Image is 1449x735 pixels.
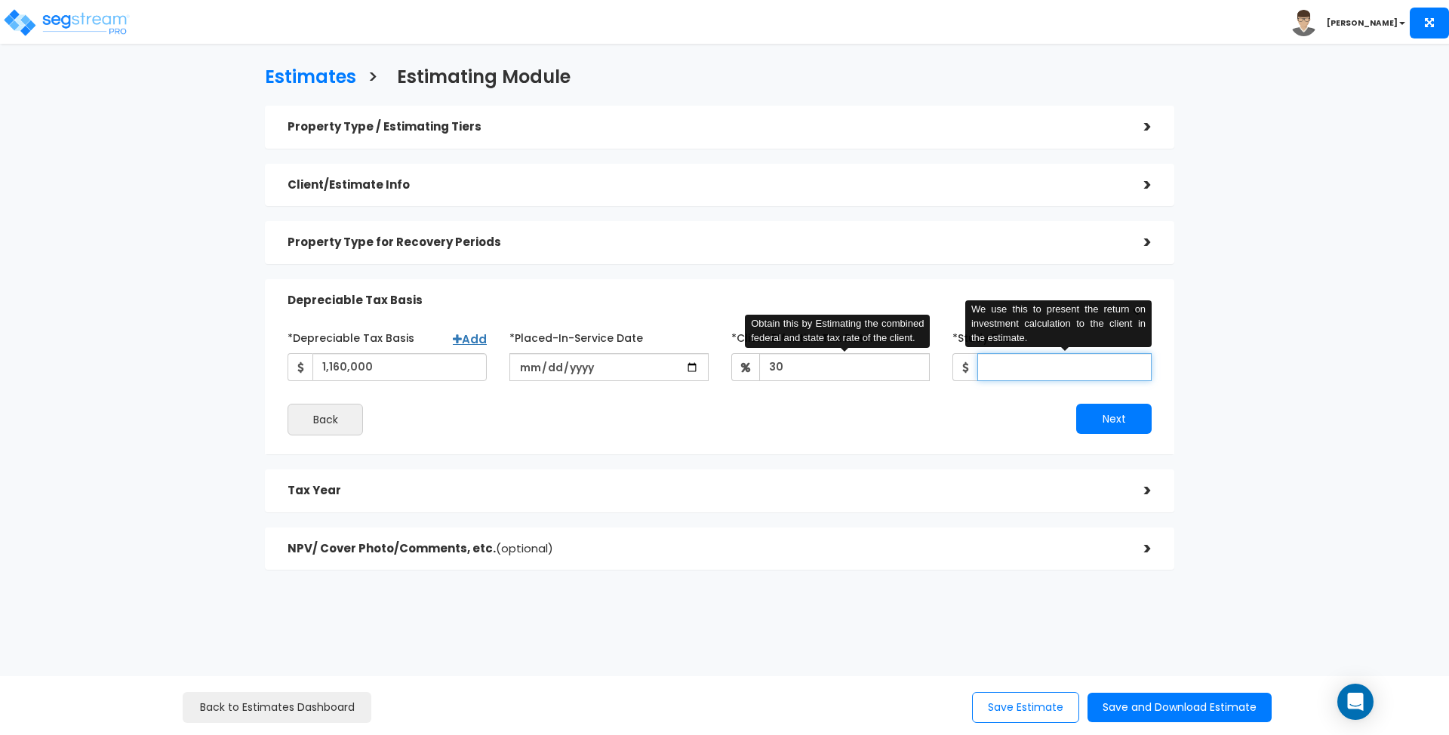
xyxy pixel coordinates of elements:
h5: Tax Year [288,484,1121,497]
a: Back to Estimates Dashboard [183,692,371,723]
div: > [1121,479,1152,503]
h5: Property Type / Estimating Tiers [288,121,1121,134]
label: *Depreciable Tax Basis [288,325,414,346]
h5: NPV/ Cover Photo/Comments, etc. [288,543,1121,555]
h3: Estimating Module [397,67,571,91]
div: > [1121,115,1152,139]
h5: Property Type for Recovery Periods [288,236,1121,249]
button: Back [288,404,363,435]
button: Save Estimate [972,692,1079,723]
a: Add [453,331,487,347]
button: Save and Download Estimate [1088,693,1272,722]
button: Next [1076,404,1152,434]
img: avatar.png [1291,10,1317,36]
h3: > [368,67,378,91]
span: (optional) [496,540,553,556]
h5: Depreciable Tax Basis [288,294,1121,307]
div: Open Intercom Messenger [1337,684,1374,720]
label: *Client Effective Tax Rate: [731,325,872,346]
img: logo_pro_r.png [2,8,131,38]
label: *Study Fee [952,325,1011,346]
div: > [1121,174,1152,197]
div: > [1124,285,1148,315]
label: *Placed-In-Service Date [509,325,643,346]
a: Estimating Module [386,52,571,98]
h3: Estimates [265,67,356,91]
h5: Client/Estimate Info [288,179,1121,192]
b: [PERSON_NAME] [1327,17,1398,29]
div: > [1121,537,1152,561]
div: Obtain this by Estimating the combined federal and state tax rate of the client. [745,315,930,347]
div: > [1121,231,1152,254]
a: Estimates [254,52,356,98]
div: We use this to present the return on investment calculation to the client in the estimate. [965,300,1152,347]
